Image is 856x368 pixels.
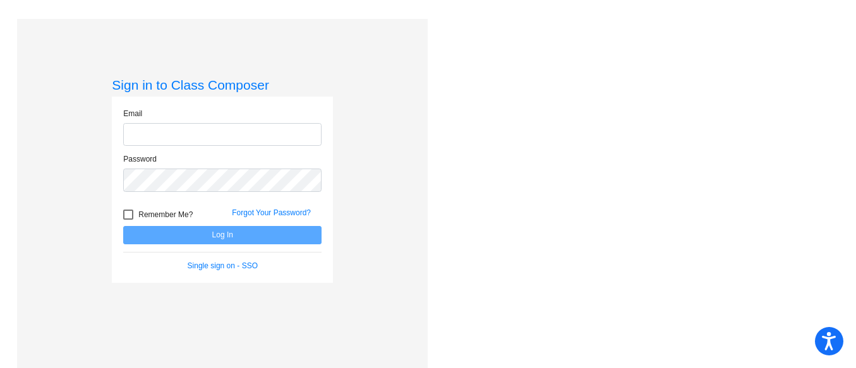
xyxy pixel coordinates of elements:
span: Remember Me? [138,207,193,222]
a: Single sign on - SSO [188,261,258,270]
button: Log In [123,226,322,244]
label: Email [123,108,142,119]
a: Forgot Your Password? [232,208,311,217]
label: Password [123,153,157,165]
h3: Sign in to Class Composer [112,77,333,93]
